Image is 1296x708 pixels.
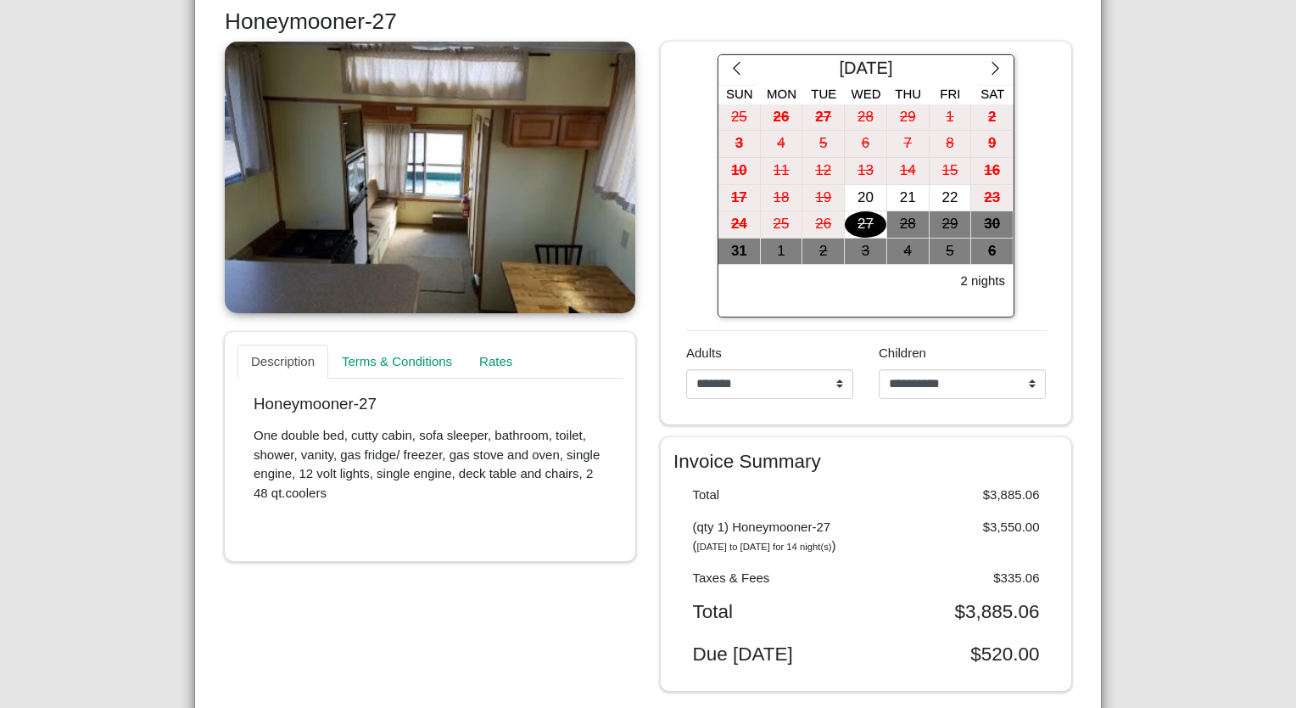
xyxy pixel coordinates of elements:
svg: chevron left [729,60,745,76]
button: 21 [887,185,930,212]
button: 15 [930,158,972,185]
button: 5 [930,239,972,266]
div: 26 [802,211,844,238]
div: 26 [761,104,802,131]
span: Mon [767,87,796,101]
div: 17 [718,185,760,211]
button: 10 [718,158,761,185]
i: [DATE] to [DATE] for 14 night(s) [697,542,832,552]
div: (qty 1) Honeymooner-27 ( ) [680,518,867,556]
div: Due [DATE] [680,643,867,666]
div: 6 [971,239,1013,265]
div: Total [680,600,867,623]
div: 18 [761,185,802,211]
div: 9 [971,131,1013,157]
div: 12 [802,158,844,184]
button: chevron left [718,55,755,86]
h3: Honeymooner-27 [225,8,1071,36]
button: 25 [761,211,803,239]
span: Children [879,346,926,360]
span: Sat [980,87,1004,101]
div: 20 [845,185,886,211]
div: 13 [845,158,886,184]
div: 11 [761,158,802,184]
button: 29 [887,104,930,132]
button: 29 [930,211,972,239]
button: 31 [718,239,761,266]
button: 28 [845,104,887,132]
div: 3 [845,239,886,265]
span: Thu [895,87,921,101]
div: 4 [761,131,802,157]
div: $335.06 [866,569,1053,588]
button: 18 [761,185,803,212]
button: 4 [887,239,930,266]
div: 24 [718,211,760,238]
div: Total [680,486,867,505]
button: 4 [761,131,803,158]
button: 23 [971,185,1014,212]
div: 16 [971,158,1013,184]
button: 8 [930,131,972,158]
div: $3,550.00 [866,518,1053,556]
p: Honeymooner-27 [254,395,606,414]
div: 10 [718,158,760,184]
div: 21 [887,185,929,211]
button: chevron right [977,55,1014,86]
div: 5 [930,239,971,265]
div: 4 [887,239,929,265]
div: 14 [887,158,929,184]
button: 25 [718,104,761,132]
button: 26 [802,211,845,239]
div: 8 [930,131,971,157]
div: 2 [802,239,844,265]
button: 9 [971,131,1014,158]
a: Rates [466,345,526,379]
span: Wed [852,87,881,101]
span: Adults [686,346,722,360]
span: Tue [811,87,836,101]
button: 7 [887,131,930,158]
button: 1 [761,239,803,266]
div: 1 [930,104,971,131]
button: 28 [887,211,930,239]
svg: chevron right [987,60,1003,76]
div: 19 [802,185,844,211]
button: 2 [971,104,1014,132]
button: 22 [930,185,972,212]
div: 27 [802,104,844,131]
div: $3,885.06 [866,600,1053,623]
div: 29 [887,104,929,131]
button: 27 [802,104,845,132]
button: 30 [971,211,1014,239]
div: 2 [971,104,1013,131]
a: Description [237,345,328,379]
div: 15 [930,158,971,184]
button: 5 [802,131,845,158]
button: 24 [718,211,761,239]
p: One double bed, cutty cabin, sofa sleeper, bathroom, toilet, shower, vanity, gas fridge/ freezer,... [254,426,606,503]
div: 30 [971,211,1013,238]
div: 5 [802,131,844,157]
div: 25 [718,104,760,131]
button: 26 [761,104,803,132]
button: 3 [718,131,761,158]
button: 1 [930,104,972,132]
div: 3 [718,131,760,157]
button: 12 [802,158,845,185]
button: 3 [845,239,887,266]
button: 27 [845,211,887,239]
button: 14 [887,158,930,185]
div: 1 [761,239,802,265]
button: 16 [971,158,1014,185]
h6: 2 nights [960,273,1005,289]
div: 28 [845,104,886,131]
button: 2 [802,239,845,266]
h4: Invoice Summary [673,450,1059,473]
button: 6 [845,131,887,158]
div: 6 [845,131,886,157]
div: 31 [718,239,760,265]
button: 20 [845,185,887,212]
